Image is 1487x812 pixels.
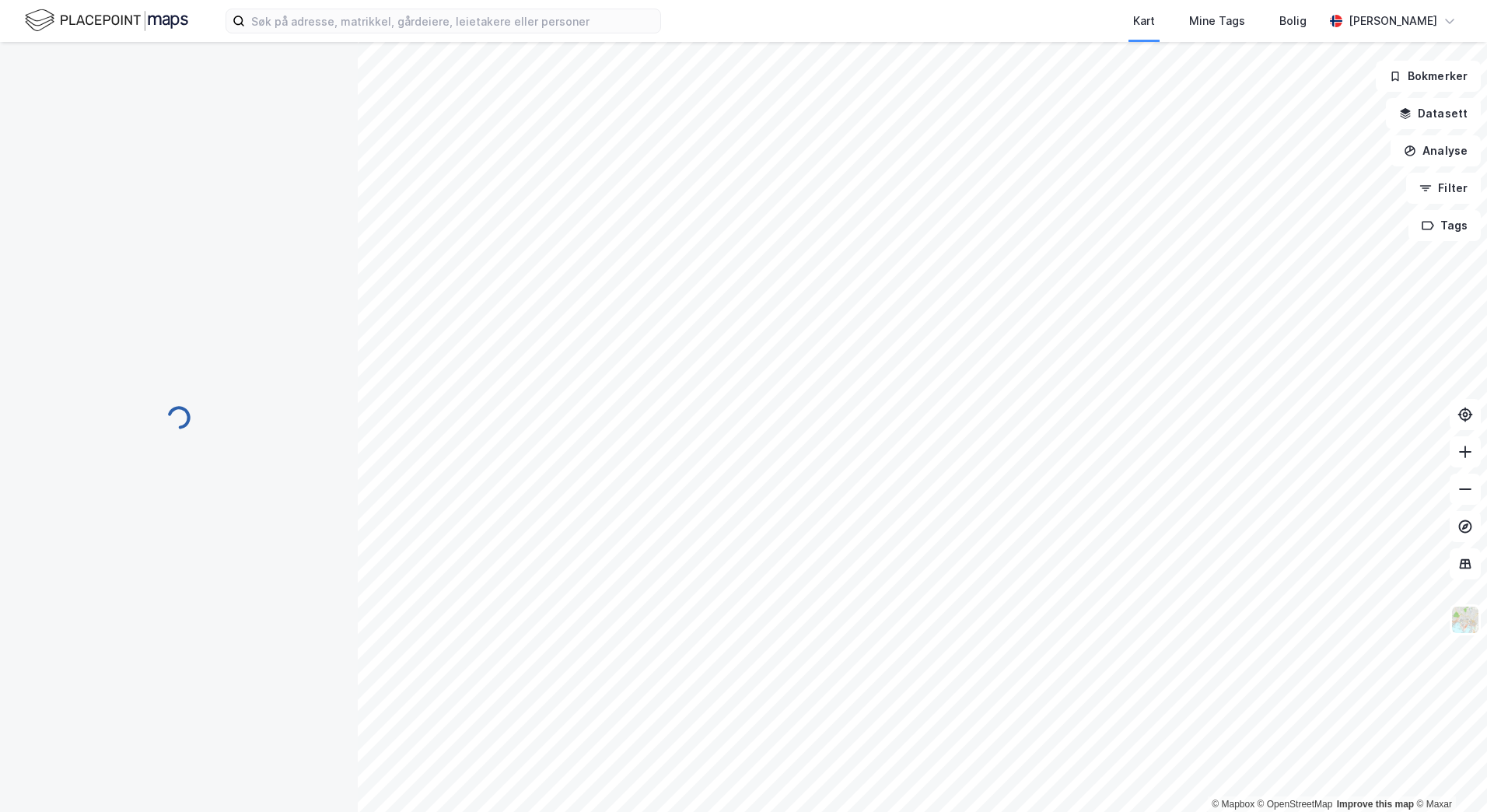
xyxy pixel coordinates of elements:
button: Analyse [1391,135,1481,166]
a: Improve this map [1337,799,1414,810]
button: Bokmerker [1376,61,1481,92]
a: Mapbox [1212,799,1254,810]
button: Tags [1408,210,1481,241]
a: OpenStreetMap [1258,799,1333,810]
div: Kontrollprogram for chat [1409,737,1487,812]
div: Kart [1133,12,1155,30]
button: Datasett [1386,98,1481,129]
div: Bolig [1279,12,1307,30]
iframe: Chat Widget [1409,737,1487,812]
div: [PERSON_NAME] [1349,12,1437,30]
button: Filter [1406,173,1481,204]
div: Mine Tags [1189,12,1245,30]
img: logo.f888ab2527a4732fd821a326f86c7f29.svg [25,7,188,34]
img: Z [1450,605,1480,635]
img: spinner.a6d8c91a73a9ac5275cf975e30b51cfb.svg [166,405,191,430]
input: Søk på adresse, matrikkel, gårdeiere, leietakere eller personer [245,9,660,33]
